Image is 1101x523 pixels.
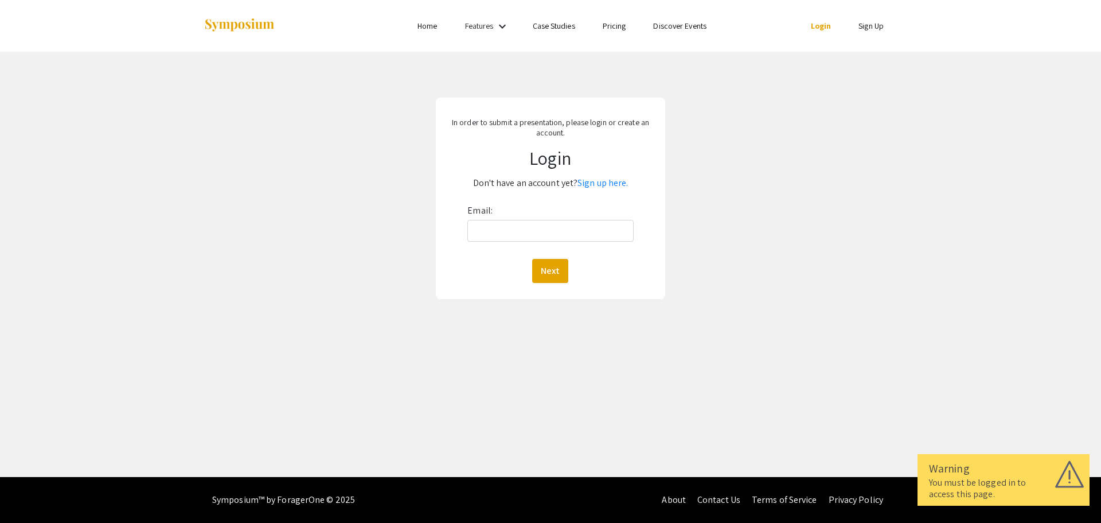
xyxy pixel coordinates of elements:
[811,21,831,31] a: Login
[447,147,654,169] h1: Login
[752,494,817,506] a: Terms of Service
[533,21,575,31] a: Case Studies
[417,21,437,31] a: Home
[467,202,493,220] label: Email:
[495,20,509,33] mat-icon: Expand Features list
[662,494,686,506] a: About
[929,477,1078,500] div: You must be logged in to access this page.
[653,21,706,31] a: Discover Events
[603,21,626,31] a: Pricing
[929,460,1078,477] div: Warning
[204,18,275,33] img: Symposium by ForagerOne
[697,494,740,506] a: Contact Us
[212,477,355,523] div: Symposium™ by ForagerOne © 2025
[858,21,884,31] a: Sign Up
[447,117,654,138] p: In order to submit a presentation, please login or create an account.
[465,21,494,31] a: Features
[829,494,883,506] a: Privacy Policy
[577,177,628,189] a: Sign up here.
[447,174,654,192] p: Don't have an account yet?
[532,259,568,283] button: Next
